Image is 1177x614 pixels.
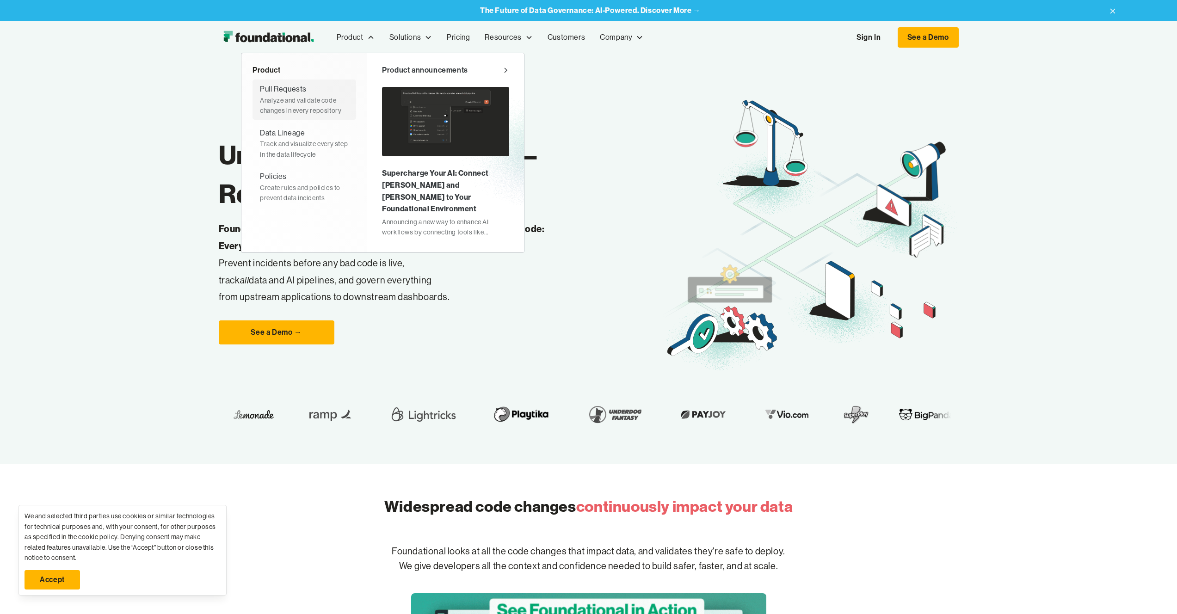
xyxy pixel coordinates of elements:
img: Lightricks [388,401,459,427]
div: We and selected third parties use cookies or similar technologies for technical purposes and, wit... [25,511,221,563]
a: Pull RequestsAnalyze and validate code changes in every repository [253,80,356,119]
a: The Future of Data Governance: AI-Powered. Discover More → [480,6,701,15]
strong: Foundational uses source code analysis to govern all the data and its code: Everything, everywher... [219,223,545,252]
div: Product [329,22,382,53]
a: home [219,28,318,47]
div: Supercharge Your AI: Connect [PERSON_NAME] and [PERSON_NAME] to Your Foundational Environment [382,167,509,215]
div: Solutions [389,31,421,43]
div: Company [592,22,651,53]
a: Sign In [847,28,890,47]
img: SuperPlay [844,401,869,427]
nav: Product [241,53,524,253]
div: Pull Requests [260,83,307,95]
div: Track and visualize every step in the data lifecycle [260,139,349,160]
img: Underdog Fantasy [584,401,647,427]
a: Supercharge Your AI: Connect [PERSON_NAME] and [PERSON_NAME] to Your Foundational EnvironmentAnno... [382,83,509,241]
div: Analyze and validate code changes in every repository [260,95,349,116]
img: Lemonade [234,407,274,422]
a: Accept [25,570,80,589]
a: See a Demo → [219,320,334,344]
h1: Unified Data Governance— Rebuilt for the [219,135,663,213]
div: Resources [477,22,540,53]
div: Data Lineage [260,127,305,139]
div: Product announcements [382,64,468,76]
div: Policies [260,171,287,183]
p: Prevent incidents before any bad code is live, track data and AI pipelines, and govern everything... [219,221,574,306]
img: BigPanda [899,407,954,422]
div: Product [337,31,364,43]
img: Foundational Logo [219,28,318,47]
div: Announcing a new way to enhance AI workflows by connecting tools like [PERSON_NAME] and [PERSON_N... [382,217,509,238]
em: all [240,274,249,286]
div: Resources [485,31,521,43]
a: Customers [540,22,592,53]
p: Foundational looks at all the code changes that impact data, and validates they're safe to deploy... [293,529,885,589]
h2: Widespread code changes [384,496,793,517]
a: PoliciesCreate rules and policies to prevent data incidents [253,167,356,207]
span: continuously impact your data [576,497,793,516]
a: See a Demo [898,27,959,48]
a: Pricing [439,22,477,53]
img: Payjoy [676,407,731,422]
div: Company [600,31,632,43]
img: Ramp [303,401,359,427]
a: Data LineageTrack and visualize every step in the data lifecycle [253,123,356,163]
a: Product announcements [382,64,509,76]
div: Product [253,64,356,76]
img: Playtika [488,401,555,427]
img: Vio.com [760,407,814,422]
div: Create rules and policies to prevent data incidents [260,183,349,203]
iframe: Chat Widget [1131,570,1177,614]
div: Solutions [382,22,439,53]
